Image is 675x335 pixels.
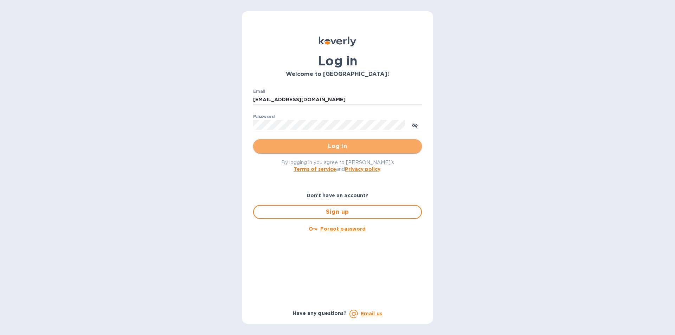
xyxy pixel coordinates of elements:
[259,142,416,150] span: Log in
[281,160,394,172] span: By logging in you agree to [PERSON_NAME]'s and .
[253,89,265,94] label: Email
[253,53,422,68] h1: Log in
[253,95,422,105] input: Enter email address
[253,71,422,78] h3: Welcome to [GEOGRAPHIC_DATA]!
[293,310,347,316] b: Have any questions?
[408,118,422,132] button: toggle password visibility
[259,208,416,216] span: Sign up
[307,193,369,198] b: Don't have an account?
[320,226,366,232] u: Forgot password
[361,311,382,316] a: Email us
[319,37,356,46] img: Koverly
[253,115,275,119] label: Password
[253,139,422,153] button: Log in
[253,205,422,219] button: Sign up
[294,166,336,172] a: Terms of service
[345,166,380,172] a: Privacy policy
